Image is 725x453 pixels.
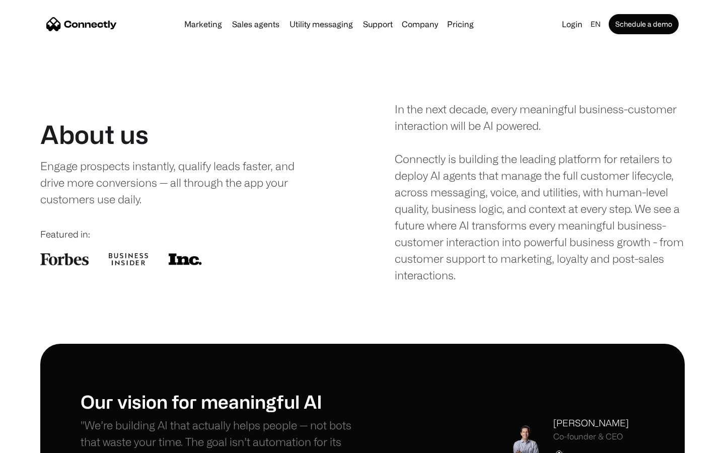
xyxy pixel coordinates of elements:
h1: About us [40,119,149,149]
div: en [591,17,601,31]
div: Featured in: [40,228,330,241]
div: Company [402,17,438,31]
div: In the next decade, every meaningful business-customer interaction will be AI powered. Connectly ... [395,101,685,283]
aside: Language selected: English [10,434,60,449]
a: Support [359,20,397,28]
div: [PERSON_NAME] [553,416,629,430]
h1: Our vision for meaningful AI [81,391,362,412]
a: Sales agents [228,20,283,28]
a: Utility messaging [285,20,357,28]
a: Marketing [180,20,226,28]
a: Pricing [443,20,478,28]
a: Login [558,17,587,31]
ul: Language list [20,435,60,449]
div: Co-founder & CEO [553,432,629,441]
div: Engage prospects instantly, qualify leads faster, and drive more conversions — all through the ap... [40,158,316,207]
a: Schedule a demo [609,14,679,34]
